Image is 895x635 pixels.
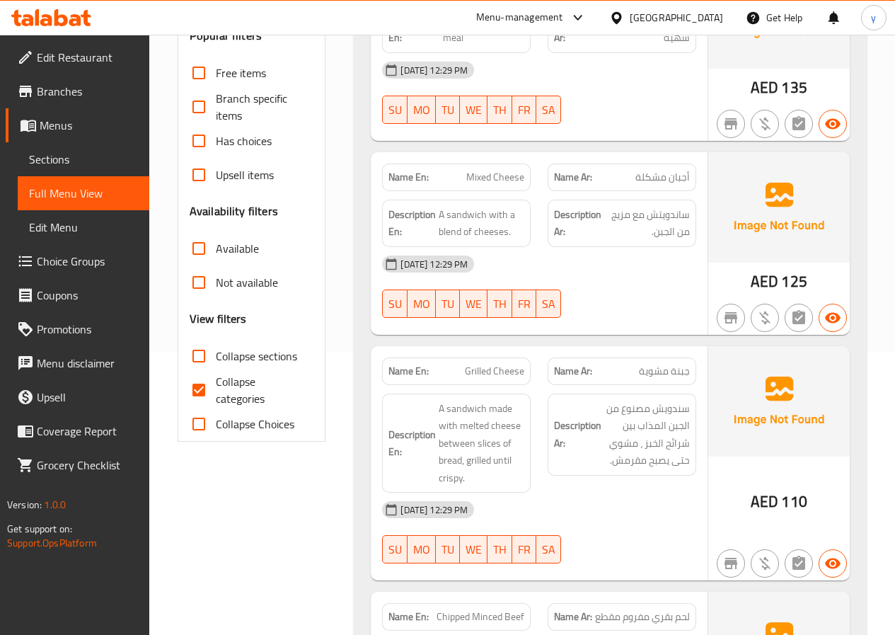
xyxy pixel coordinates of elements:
[388,170,429,185] strong: Name En:
[37,83,138,100] span: Branches
[37,321,138,338] span: Promotions
[466,170,524,185] span: Mixed Cheese
[554,170,592,185] strong: Name Ar:
[190,311,247,327] h3: View filters
[436,96,460,124] button: TU
[6,346,149,380] a: Menu disclaimer
[751,268,778,295] span: AED
[512,535,536,564] button: FR
[466,539,482,560] span: WE
[441,100,454,120] span: TU
[785,304,813,332] button: Not has choices
[554,417,601,452] strong: Description Ar:
[717,304,745,332] button: Not branch specific item
[751,74,778,101] span: AED
[382,96,408,124] button: SU
[708,346,850,457] img: Ae5nvW7+0k+MAAAAAElFTkSuQmCC
[487,535,512,564] button: TH
[190,28,314,44] h3: Popular filters
[44,496,66,514] span: 1.0.0
[465,364,524,379] span: Grilled Cheese
[6,414,149,448] a: Coverage Report
[635,170,690,185] span: أجبان مشكلة
[595,610,690,624] span: لحم بقري مفروم مقطع
[871,10,876,25] span: y
[216,132,272,149] span: Has choices
[388,539,402,560] span: SU
[466,294,482,314] span: WE
[536,96,561,124] button: SA
[460,96,487,124] button: WE
[476,9,563,26] div: Menu-management
[7,534,97,552] a: Support.OpsPlatform
[554,610,592,624] strong: Name Ar:
[408,96,436,124] button: MO
[639,364,690,379] span: جبنة مشوية
[554,12,614,47] strong: Description Ar:
[785,110,813,138] button: Not has choices
[487,290,512,318] button: TH
[408,535,436,564] button: MO
[388,12,439,47] strong: Description En:
[781,74,807,101] span: 135
[630,10,723,25] div: [GEOGRAPHIC_DATA]
[6,244,149,278] a: Choice Groups
[604,206,690,241] span: ساندويتش مع مزيج من الجبن.
[460,535,487,564] button: WE
[18,210,149,244] a: Edit Menu
[781,268,807,295] span: 125
[441,539,454,560] span: TU
[408,290,436,318] button: MO
[518,294,531,314] span: FR
[436,290,460,318] button: TU
[413,294,430,314] span: MO
[518,539,531,560] span: FR
[37,253,138,270] span: Choice Groups
[542,100,555,120] span: SA
[436,535,460,564] button: TU
[493,294,507,314] span: TH
[466,100,482,120] span: WE
[604,400,690,469] span: سندويش مصنوع من الجبن المذاب بين شرائح الخبز ، مشوي حتى يصبح مقرمش.
[6,448,149,482] a: Grocery Checklist
[388,294,402,314] span: SU
[708,152,850,263] img: Ae5nvW7+0k+MAAAAAElFTkSuQmCC
[382,535,408,564] button: SU
[216,348,297,365] span: Collapse sections
[487,96,512,124] button: TH
[460,290,487,318] button: WE
[554,364,592,379] strong: Name Ar:
[216,274,278,291] span: Not available
[785,549,813,578] button: Not has choices
[37,355,138,372] span: Menu disclaimer
[542,539,555,560] span: SA
[717,110,745,138] button: Not branch specific item
[216,64,266,81] span: Free items
[413,539,430,560] span: MO
[751,549,779,578] button: Purchased item
[395,64,473,77] span: [DATE] 12:29 PM
[388,426,436,461] strong: Description En:
[439,206,524,241] span: A sandwich with a blend of cheeses.
[29,151,138,168] span: Sections
[512,96,536,124] button: FR
[554,206,601,241] strong: Description Ar:
[216,90,303,124] span: Branch specific items
[40,117,138,134] span: Menus
[6,74,149,108] a: Branches
[37,287,138,304] span: Coupons
[388,206,436,241] strong: Description En:
[7,520,72,538] span: Get support on:
[536,535,561,564] button: SA
[493,539,507,560] span: TH
[29,219,138,236] span: Edit Menu
[6,40,149,74] a: Edit Restaurant
[18,142,149,176] a: Sections
[819,110,847,138] button: Available
[382,290,408,318] button: SU
[437,610,524,624] span: Chipped Minced Beef
[751,110,779,138] button: Purchased item
[819,304,847,332] button: Available
[6,108,149,142] a: Menus
[781,488,807,515] span: 110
